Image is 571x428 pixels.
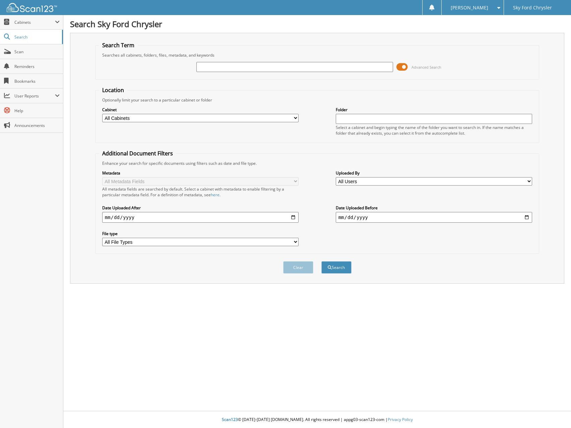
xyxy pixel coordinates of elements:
label: File type [102,231,299,236]
span: Scan [14,49,60,55]
legend: Location [99,86,127,94]
legend: Additional Document Filters [99,150,176,157]
span: Reminders [14,64,60,69]
span: Search [14,34,59,40]
div: Enhance your search for specific documents using filters such as date and file type. [99,160,536,166]
span: Bookmarks [14,78,60,84]
div: © [DATE]-[DATE] [DOMAIN_NAME]. All rights reserved | appg03-scan123-com | [63,412,571,428]
span: Cabinets [14,19,55,25]
label: Uploaded By [336,170,532,176]
label: Cabinet [102,107,299,113]
div: Select a cabinet and begin typing the name of the folder you want to search in. If the name match... [336,125,532,136]
span: Advanced Search [411,65,441,70]
span: Announcements [14,123,60,128]
label: Date Uploaded Before [336,205,532,211]
span: User Reports [14,93,55,99]
span: Sky Ford Chrysler [513,6,552,10]
div: Optionally limit your search to a particular cabinet or folder [99,97,536,103]
label: Date Uploaded After [102,205,299,211]
img: scan123-logo-white.svg [7,3,57,12]
span: [PERSON_NAME] [451,6,488,10]
span: Help [14,108,60,114]
div: All metadata fields are searched by default. Select a cabinet with metadata to enable filtering b... [102,186,299,198]
div: Searches all cabinets, folders, files, metadata, and keywords [99,52,536,58]
button: Clear [283,261,313,274]
input: start [102,212,299,223]
input: end [336,212,532,223]
a: here [211,192,219,198]
label: Folder [336,107,532,113]
span: Scan123 [222,417,238,422]
h1: Search Sky Ford Chrysler [70,18,564,29]
a: Privacy Policy [388,417,413,422]
legend: Search Term [99,42,138,49]
label: Metadata [102,170,299,176]
button: Search [321,261,352,274]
